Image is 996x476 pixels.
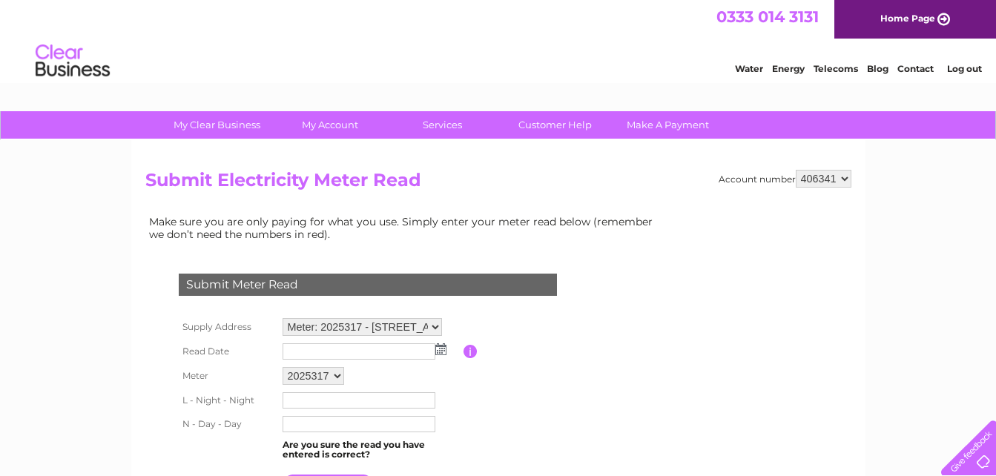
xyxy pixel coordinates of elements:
[716,7,819,26] a: 0333 014 3131
[867,63,888,74] a: Blog
[381,111,504,139] a: Services
[772,63,805,74] a: Energy
[156,111,278,139] a: My Clear Business
[175,340,279,363] th: Read Date
[719,170,851,188] div: Account number
[607,111,729,139] a: Make A Payment
[814,63,858,74] a: Telecoms
[268,111,391,139] a: My Account
[464,345,478,358] input: Information
[175,389,279,412] th: L - Night - Night
[279,436,464,464] td: Are you sure the read you have entered is correct?
[145,170,851,198] h2: Submit Electricity Meter Read
[148,8,849,72] div: Clear Business is a trading name of Verastar Limited (registered in [GEOGRAPHIC_DATA] No. 3667643...
[145,212,664,243] td: Make sure you are only paying for what you use. Simply enter your meter read below (remember we d...
[735,63,763,74] a: Water
[494,111,616,139] a: Customer Help
[175,412,279,436] th: N - Day - Day
[947,63,982,74] a: Log out
[179,274,557,296] div: Submit Meter Read
[175,363,279,389] th: Meter
[175,314,279,340] th: Supply Address
[35,39,111,84] img: logo.png
[897,63,934,74] a: Contact
[435,343,446,355] img: ...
